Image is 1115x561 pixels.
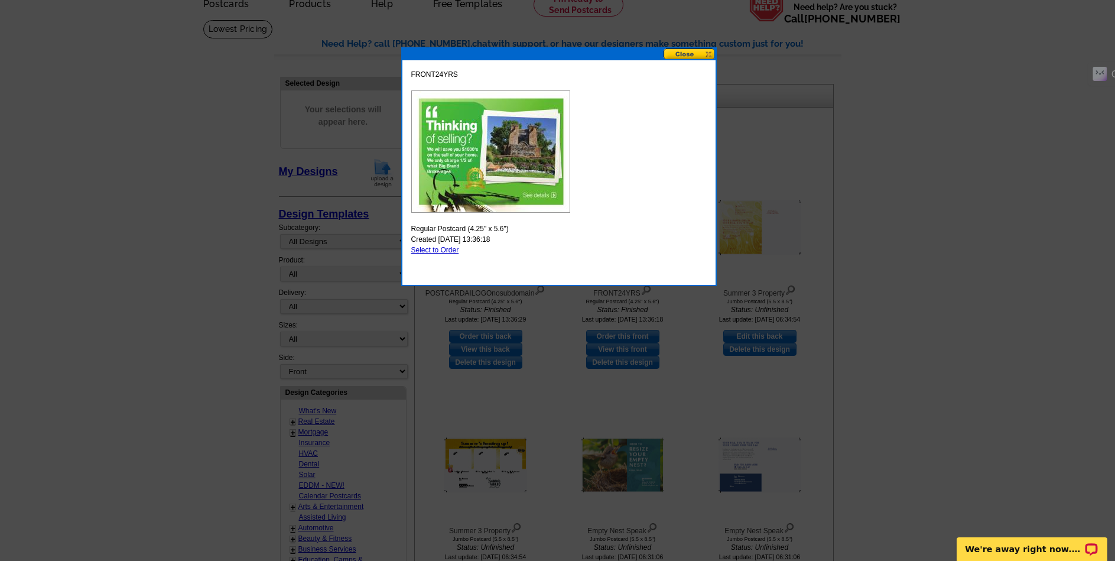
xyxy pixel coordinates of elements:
[411,246,459,254] a: Select to Order
[949,524,1115,561] iframe: LiveChat chat widget
[411,234,490,245] span: Created [DATE] 13:36:18
[411,223,509,234] span: Regular Postcard (4.25" x 5.6")
[411,69,458,80] span: FRONT24YRS
[411,90,570,213] img: large-thumb.jpg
